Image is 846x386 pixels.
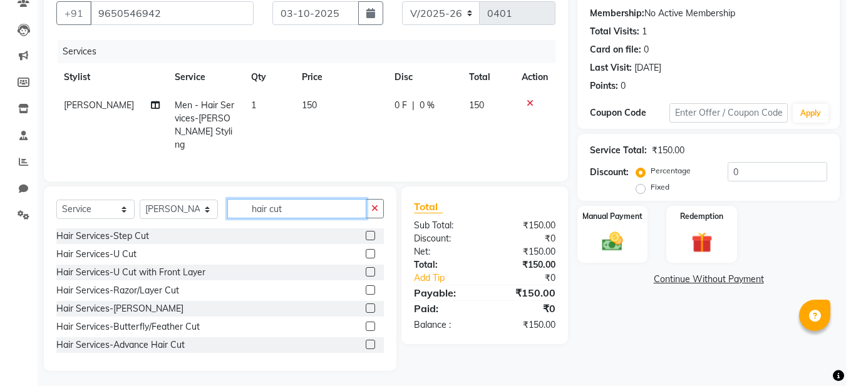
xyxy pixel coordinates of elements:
div: No Active Membership [590,7,827,20]
button: Apply [793,104,828,123]
th: Total [462,63,515,91]
th: Disc [387,63,462,91]
div: Membership: [590,7,644,20]
div: ₹0 [498,272,565,285]
th: Stylist [56,63,167,91]
div: Total: [405,258,485,272]
div: ₹150.00 [485,258,565,272]
span: 150 [469,99,484,111]
a: Continue Without Payment [580,273,837,286]
div: Last Visit: [590,61,632,74]
div: Coupon Code [590,106,669,119]
div: ₹150.00 [485,245,565,258]
div: 1 [642,25,647,38]
div: ₹150.00 [485,318,565,332]
div: Hair Services-Butterfly/Feather Cut [56,320,200,333]
span: [PERSON_NAME] [64,99,134,111]
div: Hair Services-Step Cut [56,230,149,243]
div: Hair Services-U Cut with Front Layer [56,266,205,279]
label: Fixed [651,181,669,193]
div: ₹0 [485,301,565,316]
div: ₹150.00 [652,144,684,157]
input: Search by Name/Mobile/Email/Code [90,1,254,25]
th: Service [167,63,244,91]
div: Service Total: [590,144,647,157]
div: Net: [405,245,485,258]
div: Hair Services-Advance Hair Cut [56,338,185,352]
div: Services [58,40,565,63]
button: +91 [56,1,91,25]
label: Manual Payment [582,211,642,222]
div: 0 [621,79,626,93]
div: Paid: [405,301,485,316]
span: 0 F [395,99,407,112]
span: | [412,99,415,112]
div: 0 [644,43,649,56]
span: Men - Hair Services-[PERSON_NAME] Styling [175,99,234,150]
div: Discount: [590,166,629,179]
div: Hair Services-U Cut [56,248,137,261]
div: [DATE] [634,61,661,74]
div: Card on file: [590,43,641,56]
a: Add Tip [405,272,498,285]
th: Price [294,63,387,91]
label: Redemption [680,211,723,222]
div: ₹150.00 [485,219,565,232]
div: Sub Total: [405,219,485,232]
div: ₹0 [485,232,565,245]
div: Total Visits: [590,25,639,38]
div: Points: [590,79,618,93]
div: Balance : [405,318,485,332]
div: Payable: [405,285,485,300]
input: Search or Scan [227,199,366,218]
th: Qty [244,63,294,91]
span: 0 % [420,99,435,112]
span: 150 [302,99,317,111]
div: Hair Services-Razor/Layer Cut [56,284,179,297]
div: ₹150.00 [485,285,565,300]
img: _gift.svg [685,230,719,255]
div: Discount: [405,232,485,245]
label: Percentage [651,165,691,176]
span: Total [414,200,443,213]
input: Enter Offer / Coupon Code [669,103,788,123]
span: 1 [251,99,256,111]
img: _cash.svg [596,230,629,253]
div: Hair Services-[PERSON_NAME] [56,302,183,315]
th: Action [514,63,555,91]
